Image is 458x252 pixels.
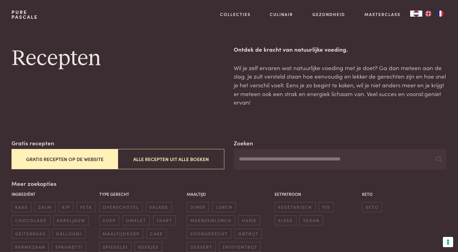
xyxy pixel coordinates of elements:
[12,242,48,252] span: parmezaan
[153,215,176,225] span: taart
[219,242,261,252] span: fruitontbijt
[123,215,150,225] span: omelet
[234,139,253,147] label: Zoeken
[53,215,88,225] span: kabeljauw
[434,11,446,17] a: FR
[299,215,323,225] span: vegan
[52,229,85,239] span: halloumi
[77,202,95,212] span: feta
[220,11,251,18] a: Collecties
[235,229,262,239] span: ontbijt
[270,11,293,18] a: Culinair
[12,45,224,72] h1: Recepten
[187,242,216,252] span: dessert
[238,215,260,225] span: hapje
[35,202,55,212] span: zalm
[187,202,209,212] span: diner
[422,11,434,17] a: EN
[135,242,162,252] span: koekjes
[187,215,235,225] span: meeneemlunch
[362,191,446,197] p: Keto
[52,242,86,252] span: spaghetti
[187,229,231,239] span: voorgerecht
[12,10,38,19] a: PurePascale
[146,202,172,212] span: salade
[99,242,131,252] span: spiegelei
[99,202,143,212] span: ovenschotel
[410,11,422,17] div: Language
[362,202,382,212] span: keto
[99,215,119,225] span: soep
[99,191,184,197] p: Type gerecht
[364,11,400,18] a: Masterclass
[312,11,345,18] a: Gezondheid
[275,215,296,225] span: vlees
[147,229,166,239] span: cake
[410,11,446,17] aside: Language selected: Nederlands
[234,45,348,53] strong: Ontdek de kracht van natuurlijke voeding.
[12,139,54,147] label: Gratis recepten
[234,63,446,107] p: Wil je zelf ervaren wat natuurlijke voeding met je doet? Ga dan meteen aan de slag. Je zult verst...
[275,202,316,212] span: vegetarisch
[99,229,143,239] span: maaltijdsoep
[443,237,453,247] button: Uw voorkeuren voor toestemming voor trackingtechnologieën
[12,149,118,169] button: Gratis recepten op de website
[422,11,446,17] ul: Language list
[275,191,359,197] p: Eetpatroon
[212,202,236,212] span: lunch
[319,202,334,212] span: vis
[58,202,73,212] span: kip
[12,191,96,197] p: Ingrediënt
[12,229,49,239] span: geitenkaas
[118,149,224,169] button: Alle recepten uit alle boeken
[410,11,422,17] a: NL
[12,202,31,212] span: kaas
[187,191,271,197] p: Maaltijd
[12,215,50,225] span: chocolade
